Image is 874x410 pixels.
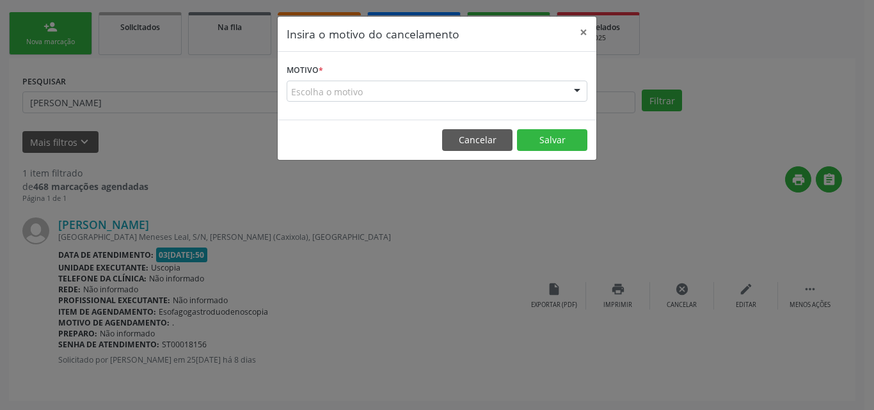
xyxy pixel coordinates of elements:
button: Close [571,17,596,48]
label: Motivo [287,61,323,81]
button: Salvar [517,129,587,151]
span: Escolha o motivo [291,85,363,99]
button: Cancelar [442,129,512,151]
h5: Insira o motivo do cancelamento [287,26,459,42]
